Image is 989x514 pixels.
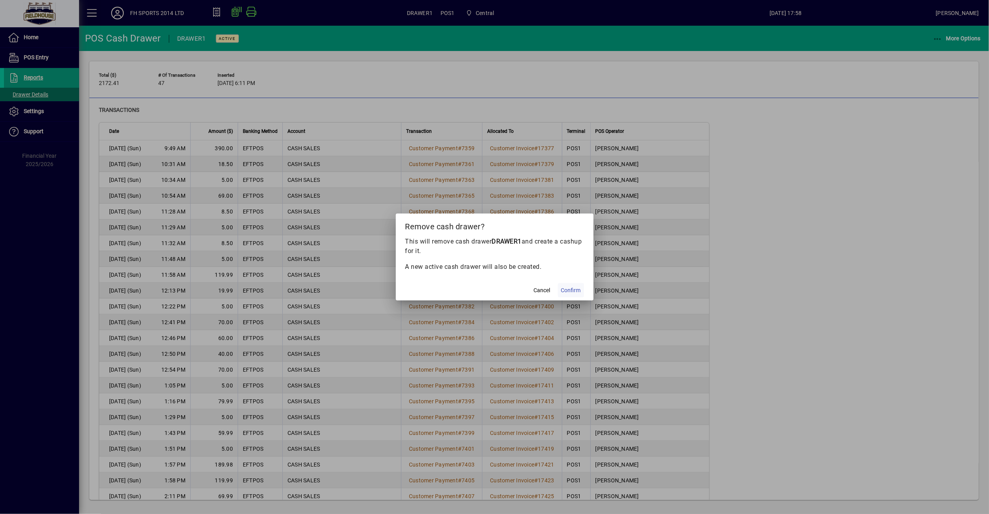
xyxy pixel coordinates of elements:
[529,283,555,297] button: Cancel
[561,286,581,295] span: Confirm
[534,286,550,295] span: Cancel
[492,238,522,245] b: DRAWER1
[558,283,584,297] button: Confirm
[396,214,594,236] h2: Remove cash drawer?
[405,237,584,256] p: This will remove cash drawer and create a cashup for it.
[405,262,584,272] p: A new active cash drawer will also be created.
